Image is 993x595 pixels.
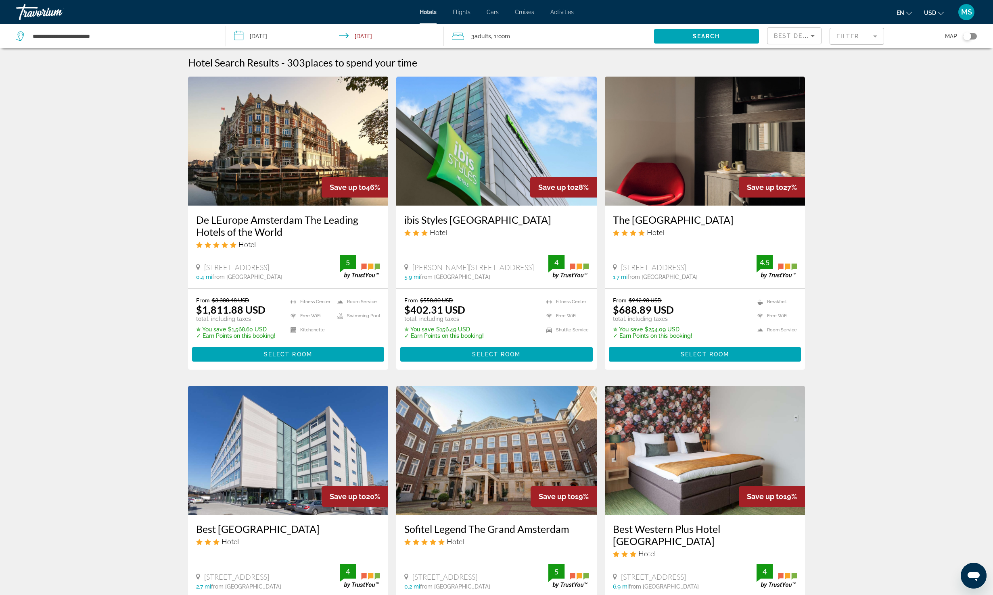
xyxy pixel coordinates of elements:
h3: ibis Styles [GEOGRAPHIC_DATA] [404,214,589,226]
mat-select: Sort by [774,31,815,41]
div: 5 star Hotel [196,240,380,249]
span: Cars [487,9,499,15]
div: 20% [322,486,388,507]
button: Toggle map [957,33,977,40]
p: $254.09 USD [613,326,692,333]
img: Hotel image [396,77,597,206]
span: Room [496,33,510,40]
span: [PERSON_NAME][STREET_ADDRESS] [412,263,534,272]
button: Check-in date: Oct 10, 2025 Check-out date: Oct 12, 2025 [226,24,444,48]
span: [STREET_ADDRESS] [412,572,477,581]
div: 3 star Hotel [404,228,589,237]
span: from [GEOGRAPHIC_DATA] [627,274,698,280]
p: $156.49 USD [404,326,484,333]
li: Free WiFi [753,311,797,321]
p: ✓ Earn Points on this booking! [196,333,276,339]
li: Kitchenette [286,325,333,335]
a: Flights [453,9,470,15]
p: ✓ Earn Points on this booking! [613,333,692,339]
div: 19% [739,486,805,507]
a: Select Room [192,349,385,358]
span: Best Deals [774,33,816,39]
button: Search [654,29,759,44]
h1: Hotel Search Results [188,56,279,69]
li: Swimming Pool [333,311,380,321]
button: Filter [830,27,884,45]
span: [STREET_ADDRESS] [621,572,686,581]
img: trustyou-badge.svg [340,564,380,588]
iframe: Button to launch messaging window [961,563,987,589]
span: Hotels [420,9,437,15]
span: MS [961,8,972,16]
span: , 1 [491,31,510,42]
h2: 303 [287,56,417,69]
img: trustyou-badge.svg [548,255,589,279]
div: 4 [548,258,564,267]
p: total, including taxes [404,316,484,322]
div: 3 star Hotel [613,549,797,558]
li: Shuttle Service [542,325,589,335]
li: Room Service [333,297,380,307]
div: 5 [340,258,356,267]
li: Free WiFi [542,311,589,321]
img: trustyou-badge.svg [340,255,380,279]
li: Fitness Center [286,297,333,307]
span: Adults [475,33,491,40]
span: From [196,297,210,304]
button: Select Room [609,347,801,362]
span: Activities [550,9,574,15]
span: Save up to [747,492,783,501]
div: 3 star Hotel [196,537,380,546]
span: from [GEOGRAPHIC_DATA] [629,583,699,590]
li: Room Service [753,325,797,335]
div: 46% [322,177,388,198]
span: Hotel [222,537,239,546]
del: $3,380.48 USD [212,297,249,304]
span: Select Room [264,351,312,358]
span: ✮ You save [404,326,434,333]
del: $942.98 USD [629,297,662,304]
div: 4 star Hotel [613,228,797,237]
img: Hotel image [605,386,805,515]
div: 4 [340,567,356,576]
li: Fitness Center [542,297,589,307]
span: Save up to [330,492,366,501]
span: Hotel [238,240,256,249]
p: total, including taxes [196,316,276,322]
span: Save up to [330,183,366,191]
a: Hotel image [605,77,805,206]
p: $1,568.60 USD [196,326,276,333]
span: From [613,297,627,304]
span: from [GEOGRAPHIC_DATA] [212,274,282,280]
a: The [GEOGRAPHIC_DATA] [613,214,797,226]
button: Change currency [924,7,944,19]
div: 5 [548,567,564,576]
div: 5 star Hotel [404,537,589,546]
ins: $402.31 USD [404,304,465,316]
span: 2.7 mi [196,583,211,590]
img: Hotel image [188,386,389,515]
span: Hotel [430,228,447,237]
a: Best Western Plus Hotel [GEOGRAPHIC_DATA] [613,523,797,547]
span: ✮ You save [613,326,643,333]
span: 3 [471,31,491,42]
span: Save up to [538,183,575,191]
li: Free WiFi [286,311,333,321]
span: 1.7 mi [613,274,627,280]
span: Hotel [447,537,464,546]
a: Select Room [400,349,593,358]
span: 6.9 mi [613,583,629,590]
span: USD [924,10,936,16]
span: 5.9 mi [404,274,420,280]
img: Hotel image [396,386,597,515]
a: Best [GEOGRAPHIC_DATA] [196,523,380,535]
a: Cruises [515,9,534,15]
h3: De LEurope Amsterdam The Leading Hotels of the World [196,214,380,238]
div: 19% [531,486,597,507]
span: Select Room [681,351,729,358]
